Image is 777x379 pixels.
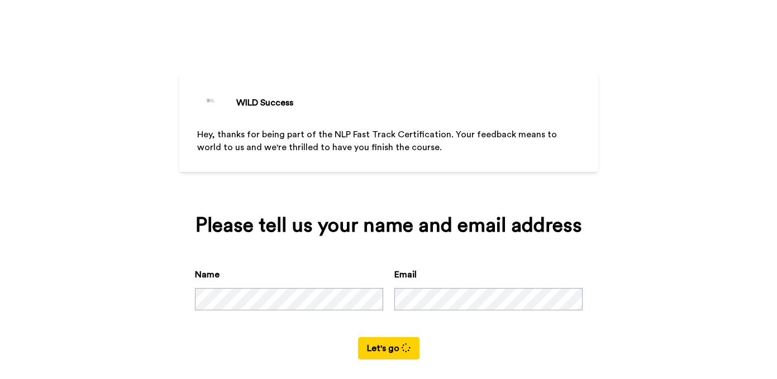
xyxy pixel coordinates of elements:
[358,337,420,359] button: Let's go
[236,96,293,109] div: WILD Success
[197,130,559,152] span: Hey, thanks for being part of the NLP Fast Track Certification. Your feedback means to world to u...
[195,268,220,281] label: Name
[394,268,417,281] label: Email
[195,214,583,237] div: Please tell us your name and email address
